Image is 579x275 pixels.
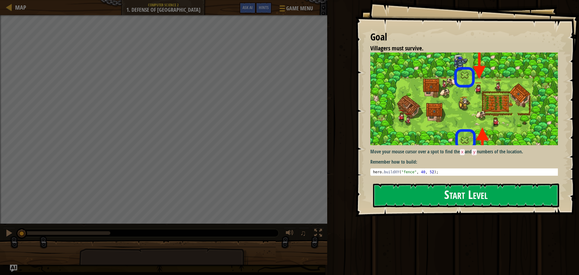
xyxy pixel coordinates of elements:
button: Ctrl + P: Pause [3,228,15,240]
a: Map [12,3,26,11]
button: Toggle fullscreen [312,228,324,240]
span: Map [15,3,26,11]
button: Start Level [373,184,559,207]
code: x [460,149,465,155]
button: Adjust volume [284,228,296,240]
span: Ask AI [242,5,253,10]
span: Hints [259,5,269,10]
img: Defense of plainswood [370,53,562,145]
li: Villagers must survive. [363,44,556,53]
code: y [472,149,477,155]
button: Game Menu [275,2,317,17]
span: Game Menu [286,5,313,12]
button: Ask AI [10,265,17,272]
span: ♫ [300,229,306,238]
div: Goal [370,30,558,44]
p: Move your mouse cursor over a spot to find the and numbers of the location. [370,148,562,155]
span: Villagers must survive. [370,44,423,52]
button: ♫ [299,228,309,240]
p: Remember how to build: [370,158,562,165]
button: Ask AI [239,2,256,14]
